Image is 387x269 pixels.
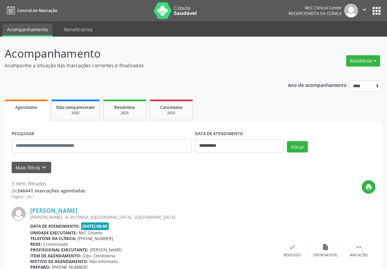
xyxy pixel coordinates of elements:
div: McC Clinical Center [289,5,342,11]
label: DATA DE ATENDIMENTO [195,129,243,139]
div: de [12,187,85,194]
span: [PERSON_NAME] [90,247,122,253]
button: print [362,180,375,194]
button: Mais filtroskeyboard_arrow_down [12,162,51,173]
i:  [355,243,362,251]
a: [PERSON_NAME] [30,207,77,214]
i: keyboard_arrow_down [40,164,48,171]
div: Página 1 de 1 [12,194,85,200]
i: print [365,183,372,191]
div: 2025 [108,111,141,116]
img: img [344,4,358,18]
a: Central de Marcação [5,5,57,16]
button: Filtrar [287,141,308,152]
button: apps [371,5,382,17]
div: Resolvido [284,253,301,258]
span: [DATE] 08:00 [81,222,109,230]
p: Ano de acompanhamento [288,81,347,89]
div: Mais ações [350,253,368,258]
img: img [12,207,26,221]
span: Central de Marcação [17,8,57,13]
span: Odo.- Dentisteria [82,253,115,259]
span: Agendados [15,105,37,110]
div: 2025 [155,111,188,116]
a: Beneficiários [60,24,97,35]
span: McC Odonto [78,230,102,236]
i: check [289,243,296,251]
b: Unidade executante: [30,230,77,236]
a: Acompanhamento [2,24,53,37]
span: Credenciada [43,241,68,247]
b: Motivo de agendamento: [30,259,88,264]
button:  [358,4,371,18]
p: Acompanhe a situação das marcações correntes e finalizadas [5,62,269,69]
label: PESQUISAR [12,129,34,139]
i: insert_drive_file [322,243,329,251]
div: [PERSON_NAME], -A, IPUTINGA, [GEOGRAPHIC_DATA] - [GEOGRAPHIC_DATA] [30,214,276,220]
div: 2025 [56,111,95,116]
i:  [361,6,368,13]
div: 3 itens filtrados [12,180,85,187]
strong: 346441 marcações agendadas [17,187,85,194]
p: Acompanhamento [5,45,269,62]
b: Item de agendamento: [30,253,81,259]
span: Não compareceram [56,105,95,110]
b: Telefone da clínica: [30,236,76,241]
span: Cancelados [160,105,183,110]
span: Não informado [89,259,118,264]
b: Rede: [30,241,42,247]
div: Exportar (PDF) [314,253,337,258]
b: Profissional executante: [30,247,88,253]
span: Resolvidos [114,105,135,110]
span: [PHONE_NUMBER] [77,236,113,241]
span: Recepcionista da clínica [289,11,342,16]
b: Data de atendimento: [30,223,80,229]
button: Relatórios [346,55,380,67]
